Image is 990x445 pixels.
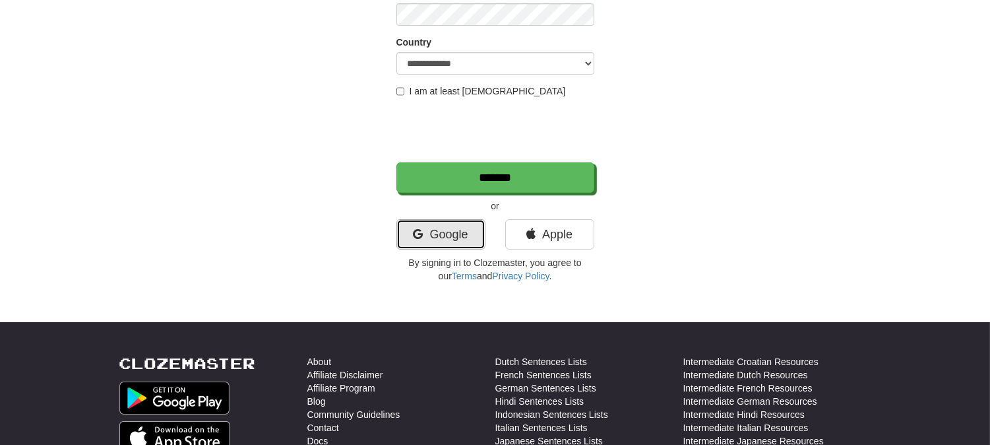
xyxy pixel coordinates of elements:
p: or [396,199,594,213]
a: Google [396,219,485,250]
a: Affiliate Disclaimer [307,368,383,382]
a: Contact [307,421,339,434]
img: Get it on Google Play [119,382,230,415]
label: I am at least [DEMOGRAPHIC_DATA] [396,85,566,98]
a: Privacy Policy [492,271,549,281]
a: Blog [307,395,326,408]
a: Intermediate French Resources [683,382,813,395]
input: I am at least [DEMOGRAPHIC_DATA] [396,87,405,96]
a: Affiliate Program [307,382,375,395]
a: Terms [452,271,477,281]
a: Indonesian Sentences Lists [495,408,608,421]
a: French Sentences Lists [495,368,592,382]
a: Intermediate German Resources [683,395,817,408]
a: Apple [505,219,594,250]
label: Country [396,36,432,49]
a: Community Guidelines [307,408,400,421]
iframe: reCAPTCHA [396,104,597,156]
a: Intermediate Dutch Resources [683,368,808,382]
a: Italian Sentences Lists [495,421,588,434]
a: German Sentences Lists [495,382,596,395]
a: Intermediate Hindi Resources [683,408,805,421]
a: Clozemaster [119,355,256,372]
a: Dutch Sentences Lists [495,355,587,368]
a: Intermediate Croatian Resources [683,355,819,368]
a: About [307,355,332,368]
a: Intermediate Italian Resources [683,421,809,434]
p: By signing in to Clozemaster, you agree to our and . [396,256,594,283]
a: Hindi Sentences Lists [495,395,584,408]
